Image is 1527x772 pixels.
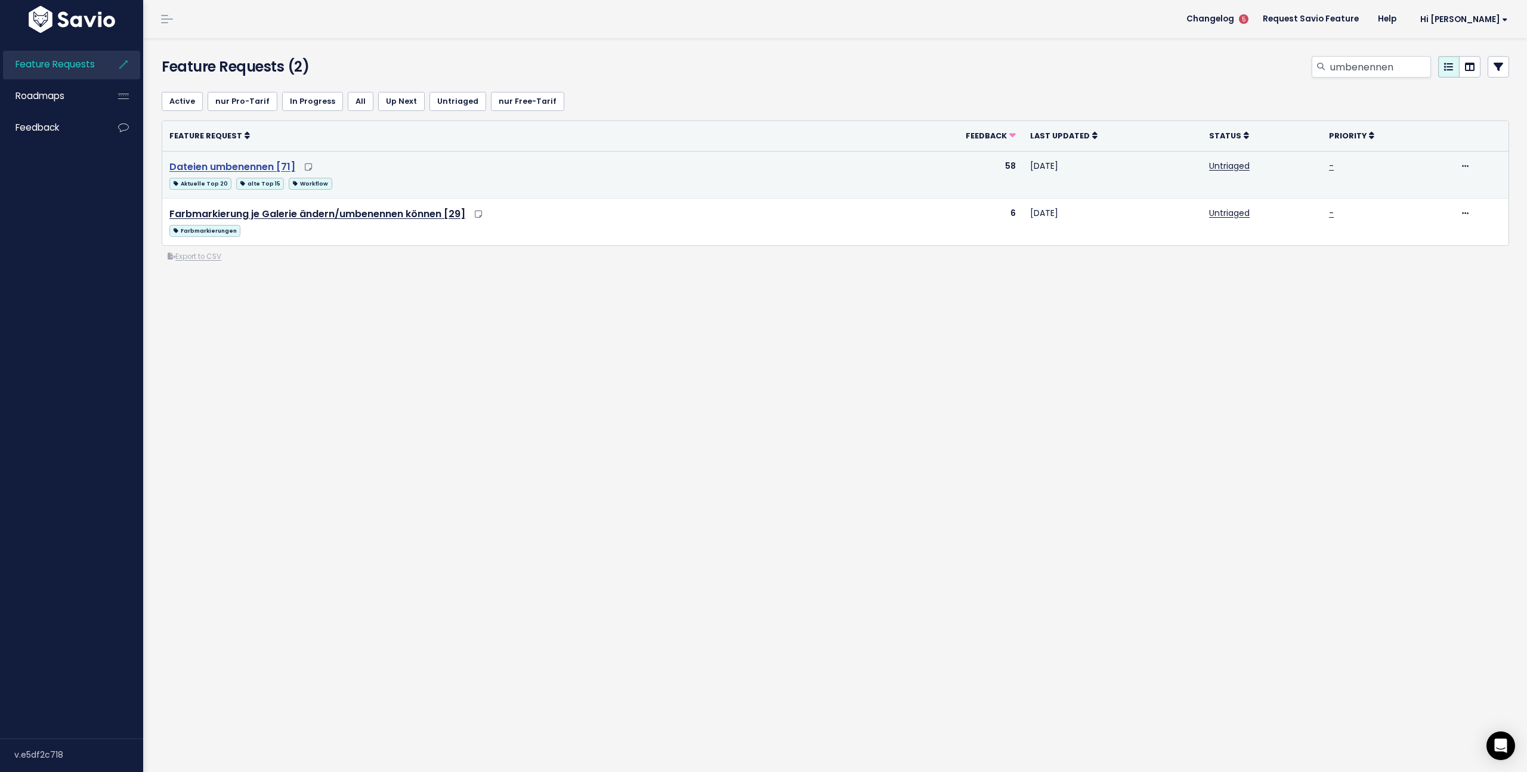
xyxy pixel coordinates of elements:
img: logo-white.9d6f32f41409.svg [26,6,118,33]
a: - [1329,160,1334,172]
input: Search features... [1329,56,1431,78]
a: alte Top 15 [236,175,284,190]
a: Workflow [289,175,332,190]
span: Last Updated [1030,131,1090,141]
a: Request Savio Feature [1253,10,1368,28]
a: Last Updated [1030,129,1098,141]
span: Aktuelle Top 20 [169,178,231,190]
a: Feedback [3,114,99,141]
span: 5 [1239,14,1248,24]
a: Feedback [966,129,1016,141]
span: Feedback [966,131,1007,141]
span: Roadmaps [16,89,64,102]
span: Changelog [1186,15,1234,23]
a: Hi [PERSON_NAME] [1406,10,1517,29]
a: Feature Requests [3,51,99,78]
a: Dateien umbenennen [71] [169,160,295,174]
a: In Progress [282,92,343,111]
a: Roadmaps [3,82,99,110]
a: Untriaged [1209,160,1250,172]
span: Hi [PERSON_NAME] [1420,15,1508,24]
a: nur Free-Tarif [491,92,564,111]
a: Priority [1329,129,1374,141]
div: Open Intercom Messenger [1486,731,1515,760]
td: 58 [882,151,1023,198]
a: Help [1368,10,1406,28]
span: alte Top 15 [236,178,284,190]
a: Export to CSV [168,252,221,261]
td: [DATE] [1023,198,1202,245]
a: All [348,92,373,111]
td: 6 [882,198,1023,245]
a: Farbmarkierungen [169,223,240,237]
a: Feature Request [169,129,250,141]
span: Farbmarkierungen [169,225,240,237]
a: - [1329,207,1334,219]
div: v.e5df2c718 [14,739,143,770]
span: Priority [1329,131,1367,141]
span: Feature Requests [16,58,95,70]
span: Feature Request [169,131,242,141]
a: Aktuelle Top 20 [169,175,231,190]
a: Status [1209,129,1249,141]
span: Feedback [16,121,59,134]
ul: Filter feature requests [162,92,1509,111]
a: Farbmarkierung je Galerie ändern/umbenennen können [29] [169,207,465,221]
td: [DATE] [1023,151,1202,198]
a: Active [162,92,203,111]
span: Status [1209,131,1241,141]
a: Untriaged [429,92,486,111]
a: Up Next [378,92,425,111]
span: Workflow [289,178,332,190]
h4: Feature Requests (2) [162,56,599,78]
a: nur Pro-Tarif [208,92,277,111]
a: Untriaged [1209,207,1250,219]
